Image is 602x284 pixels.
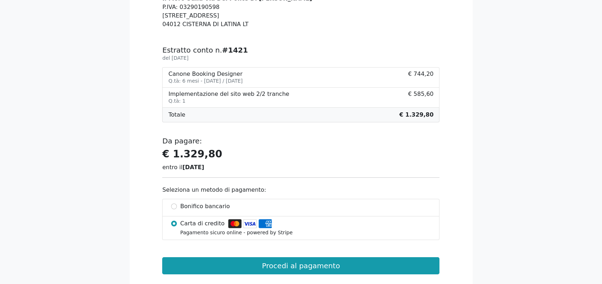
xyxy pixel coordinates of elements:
b: € 1.329,80 [399,111,434,118]
span: Bonifico bancario [180,202,230,211]
div: entro il [162,163,439,172]
span: € 744,20 [408,70,433,84]
small: Pagamento sicuro online - powered by Stripe [180,230,293,235]
span: Totale [168,111,185,119]
div: Canone Booking Designer [168,70,243,77]
b: #1421 [222,46,248,54]
button: Procedi al pagamento [162,257,439,274]
small: Q.tà: 1 [168,98,185,104]
h5: Estratto conto n. [162,46,439,54]
strong: [DATE] [183,164,204,171]
h5: Da pagare: [162,137,439,145]
strong: € 1.329,80 [162,148,222,160]
small: del [DATE] [162,55,188,61]
span: Carta di credito [180,219,225,228]
h6: Seleziona un metodo di pagamento: [162,186,439,193]
small: Q.tà: 6 mesi - [DATE] / [DATE] [168,78,243,84]
div: Implementazione del sito web 2/2 tranche [168,90,289,97]
span: € 585,60 [408,90,433,104]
